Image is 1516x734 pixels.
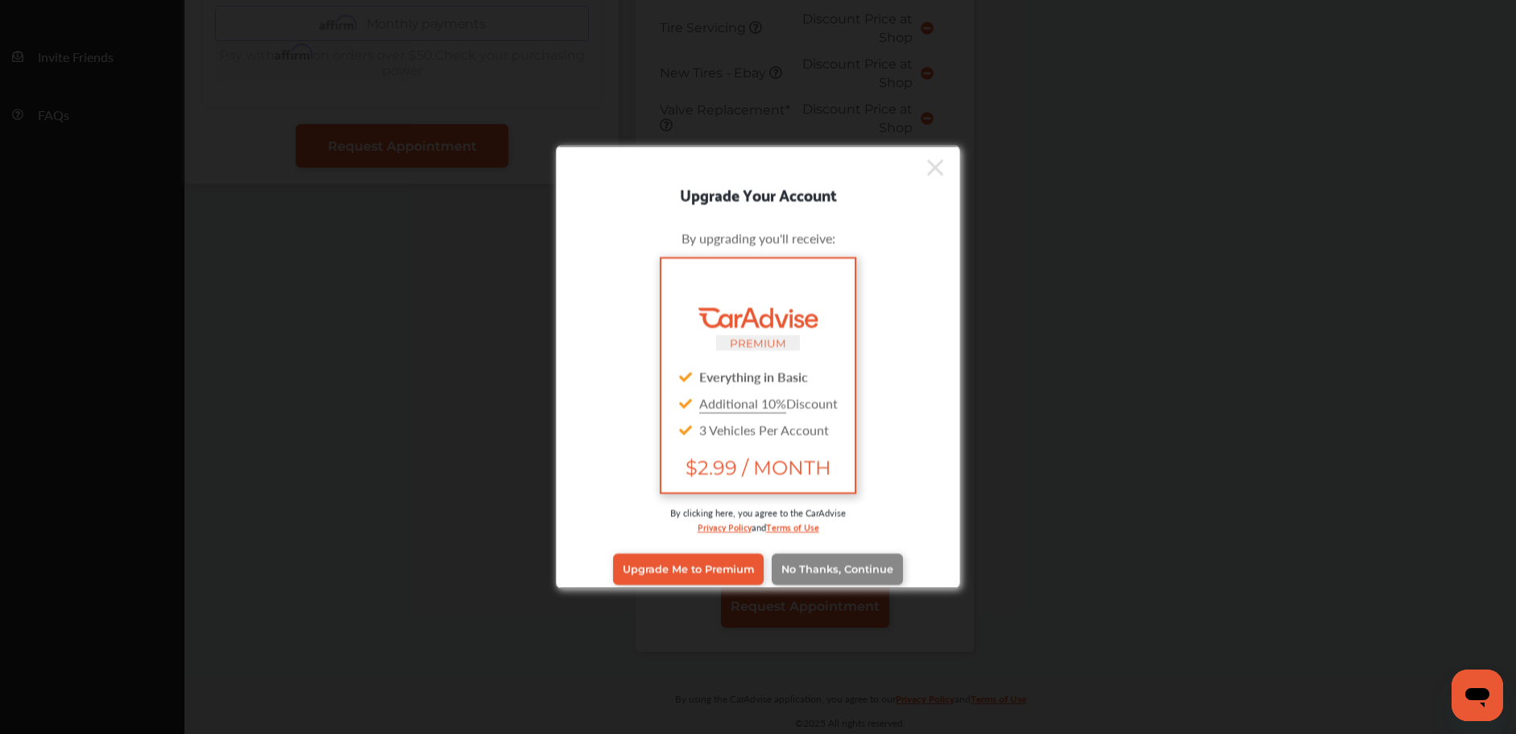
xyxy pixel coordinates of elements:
[699,393,838,412] span: Discount
[581,505,935,549] div: By clicking here, you agree to the CarAdvise and
[699,393,786,412] u: Additional 10%
[781,563,893,575] span: No Thanks, Continue
[581,228,935,247] div: By upgrading you'll receive:
[557,180,959,206] div: Upgrade Your Account
[623,563,754,575] span: Upgrade Me to Premium
[674,455,842,479] span: $2.99 / MONTH
[698,518,752,533] a: Privacy Policy
[1452,670,1503,721] iframe: Button to launch messaging window
[674,416,842,442] div: 3 Vehicles Per Account
[766,518,819,533] a: Terms of Use
[772,554,903,584] a: No Thanks, Continue
[730,336,786,349] small: PREMIUM
[699,367,808,385] strong: Everything in Basic
[613,554,764,584] a: Upgrade Me to Premium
